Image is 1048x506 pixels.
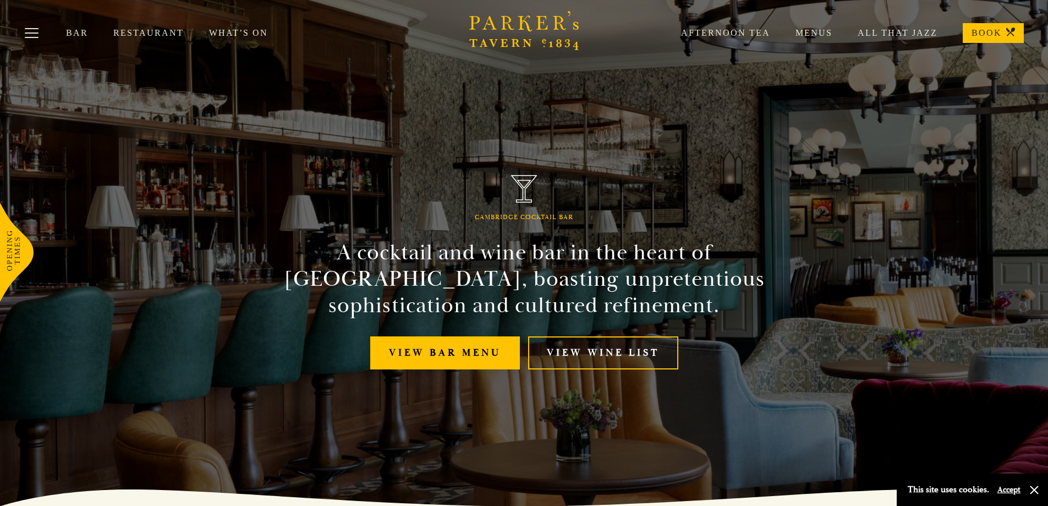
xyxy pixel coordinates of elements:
p: This site uses cookies. [908,482,989,498]
img: Parker's Tavern Brasserie Cambridge [511,175,537,203]
a: View bar menu [370,336,520,370]
a: View Wine List [528,336,678,370]
button: Accept [997,485,1020,495]
button: Close and accept [1029,485,1040,496]
h1: Cambridge Cocktail Bar [475,214,573,221]
h2: A cocktail and wine bar in the heart of [GEOGRAPHIC_DATA], boasting unpretentious sophistication ... [273,240,775,319]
